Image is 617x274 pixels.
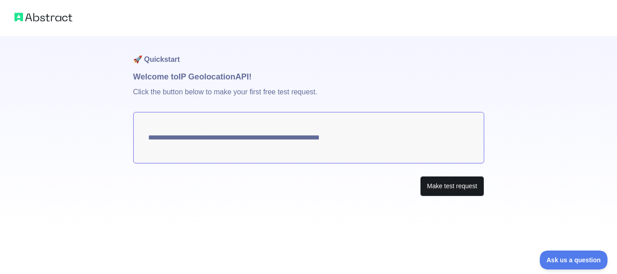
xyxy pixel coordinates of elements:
[14,11,72,23] img: Abstract logo
[133,70,484,83] h1: Welcome to IP Geolocation API!
[133,83,484,112] p: Click the button below to make your first free test request.
[133,36,484,70] h1: 🚀 Quickstart
[540,251,608,269] iframe: Toggle Customer Support
[420,176,484,196] button: Make test request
